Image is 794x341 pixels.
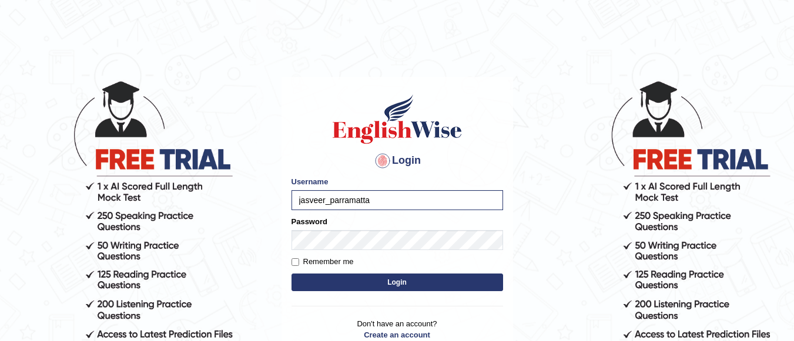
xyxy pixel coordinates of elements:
a: Create an account [292,329,503,340]
button: Login [292,274,503,291]
label: Remember me [292,256,354,268]
img: Logo of English Wise sign in for intelligent practice with AI [330,93,464,146]
h4: Login [292,151,503,170]
label: Password [292,216,327,227]
label: Username [292,176,329,187]
input: Remember me [292,258,299,266]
